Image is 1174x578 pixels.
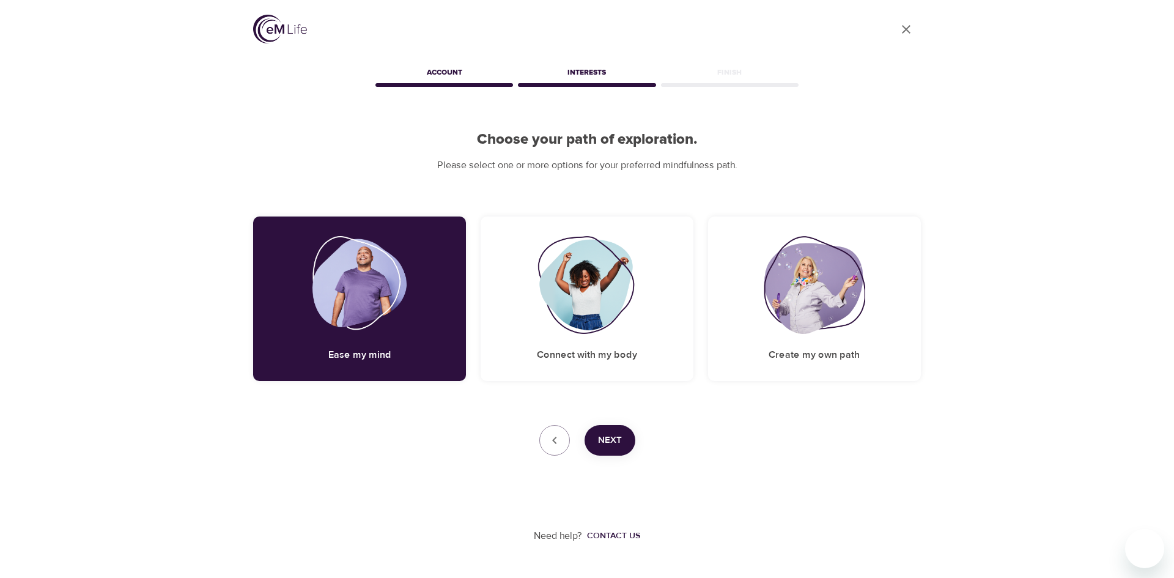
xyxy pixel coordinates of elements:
img: Ease my mind [312,236,407,334]
img: Connect with my body [537,236,637,334]
p: Please select one or more options for your preferred mindfulness path. [253,158,921,172]
button: Next [585,425,635,456]
a: close [892,15,921,44]
div: Ease my mindEase my mind [253,217,466,381]
span: Next [598,432,622,448]
img: logo [253,15,307,43]
div: Create my own pathCreate my own path [708,217,921,381]
h5: Connect with my body [537,349,637,361]
div: Connect with my bodyConnect with my body [481,217,693,381]
div: Contact us [587,530,640,542]
a: Contact us [582,530,640,542]
h5: Ease my mind [328,349,391,361]
p: Need help? [534,529,582,543]
iframe: Button to launch messaging window [1125,529,1164,568]
h5: Create my own path [769,349,860,361]
img: Create my own path [764,236,865,334]
h2: Choose your path of exploration. [253,131,921,149]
